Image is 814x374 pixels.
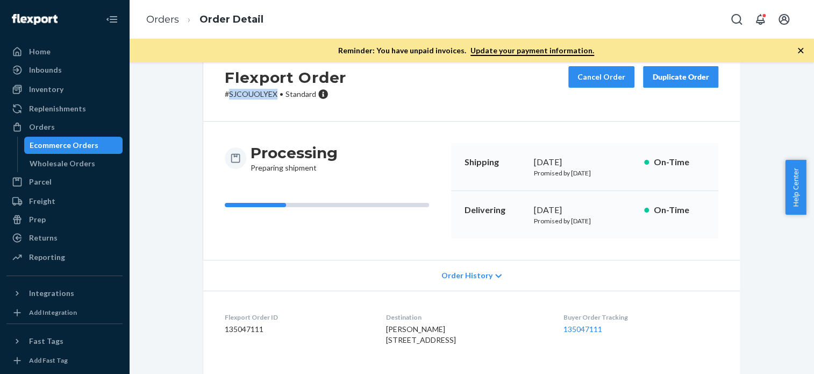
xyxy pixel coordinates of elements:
[225,89,346,100] p: # SJCOUOLYEX
[29,336,63,347] div: Fast Tags
[6,306,123,319] a: Add Integration
[29,356,68,365] div: Add Fast Tag
[6,118,123,136] a: Orders
[385,313,546,322] dt: Destination
[29,288,74,299] div: Integrations
[470,46,594,56] a: Update your payment information.
[652,72,709,82] div: Duplicate Order
[653,204,705,216] p: On-Time
[199,13,263,25] a: Order Detail
[338,45,594,56] p: Reminder: You have unpaid invoices.
[464,204,525,216] p: Delivering
[29,103,86,114] div: Replenishments
[6,354,123,367] a: Add Fast Tag
[29,122,55,132] div: Orders
[6,173,123,190] a: Parcel
[534,156,636,168] div: [DATE]
[726,9,747,30] button: Open Search Box
[29,214,46,225] div: Prep
[29,196,55,207] div: Freight
[225,324,368,335] dd: 135047111
[29,252,65,263] div: Reporting
[534,216,636,225] p: Promised by [DATE]
[534,168,636,178] p: Promised by [DATE]
[29,177,52,187] div: Parcel
[563,324,602,334] a: 135047111
[6,333,123,350] button: Fast Tags
[29,46,51,57] div: Home
[29,65,62,75] div: Inbounds
[285,89,316,98] span: Standard
[225,66,346,89] h2: Flexport Order
[24,155,123,172] a: Wholesale Orders
[6,229,123,246] a: Returns
[6,43,123,60] a: Home
[12,14,58,25] img: Flexport logo
[6,61,123,79] a: Inbounds
[464,156,525,168] p: Shipping
[6,193,123,210] a: Freight
[251,143,338,173] div: Preparing shipment
[534,204,636,216] div: [DATE]
[29,308,77,317] div: Add Integration
[6,211,123,228] a: Prep
[385,324,455,344] span: [PERSON_NAME] [STREET_ADDRESS]
[643,66,718,88] button: Duplicate Order
[101,9,123,30] button: Close Navigation
[653,156,705,168] p: On-Time
[785,160,806,215] button: Help Center
[441,270,492,281] span: Order History
[29,232,58,243] div: Returns
[749,9,771,30] button: Open notifications
[6,100,123,117] a: Replenishments
[773,9,795,30] button: Open account menu
[24,137,123,154] a: Ecommerce Orders
[568,66,634,88] button: Cancel Order
[30,158,95,169] div: Wholesale Orders
[6,81,123,98] a: Inventory
[29,84,63,95] div: Inventory
[146,13,179,25] a: Orders
[225,313,368,322] dt: Flexport Order ID
[6,285,123,302] button: Integrations
[280,89,283,98] span: •
[563,313,718,322] dt: Buyer Order Tracking
[30,140,98,151] div: Ecommerce Orders
[251,143,338,163] h3: Processing
[138,4,272,36] ol: breadcrumbs
[6,249,123,266] a: Reporting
